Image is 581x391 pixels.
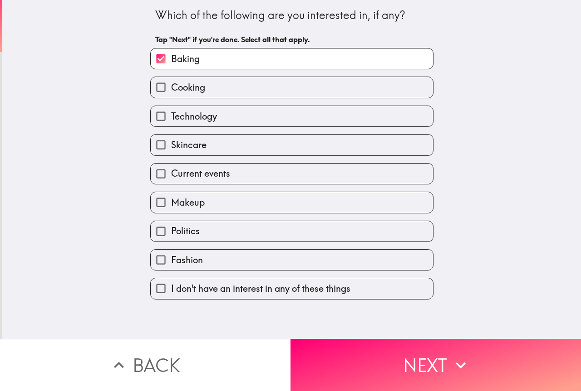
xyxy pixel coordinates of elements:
button: Makeup [151,192,433,212]
div: Which of the following are you interested in, if any? [155,8,428,23]
span: I don't have an interest in any of these things [171,282,350,295]
span: Baking [171,53,200,65]
button: Skincare [151,135,433,155]
button: Technology [151,106,433,126]
span: Skincare [171,139,207,151]
button: Politics [151,221,433,241]
button: Baking [151,48,433,69]
button: I don't have an interest in any of these things [151,278,433,299]
button: Fashion [151,250,433,270]
span: Technology [171,110,217,123]
span: Politics [171,225,200,237]
button: Cooking [151,77,433,97]
span: Fashion [171,254,203,266]
span: Current events [171,167,230,180]
span: Makeup [171,196,205,209]
button: Current events [151,164,433,184]
h6: Tap "Next" if you're done. Select all that apply. [155,34,428,44]
button: Next [290,339,581,391]
span: Cooking [171,81,205,94]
